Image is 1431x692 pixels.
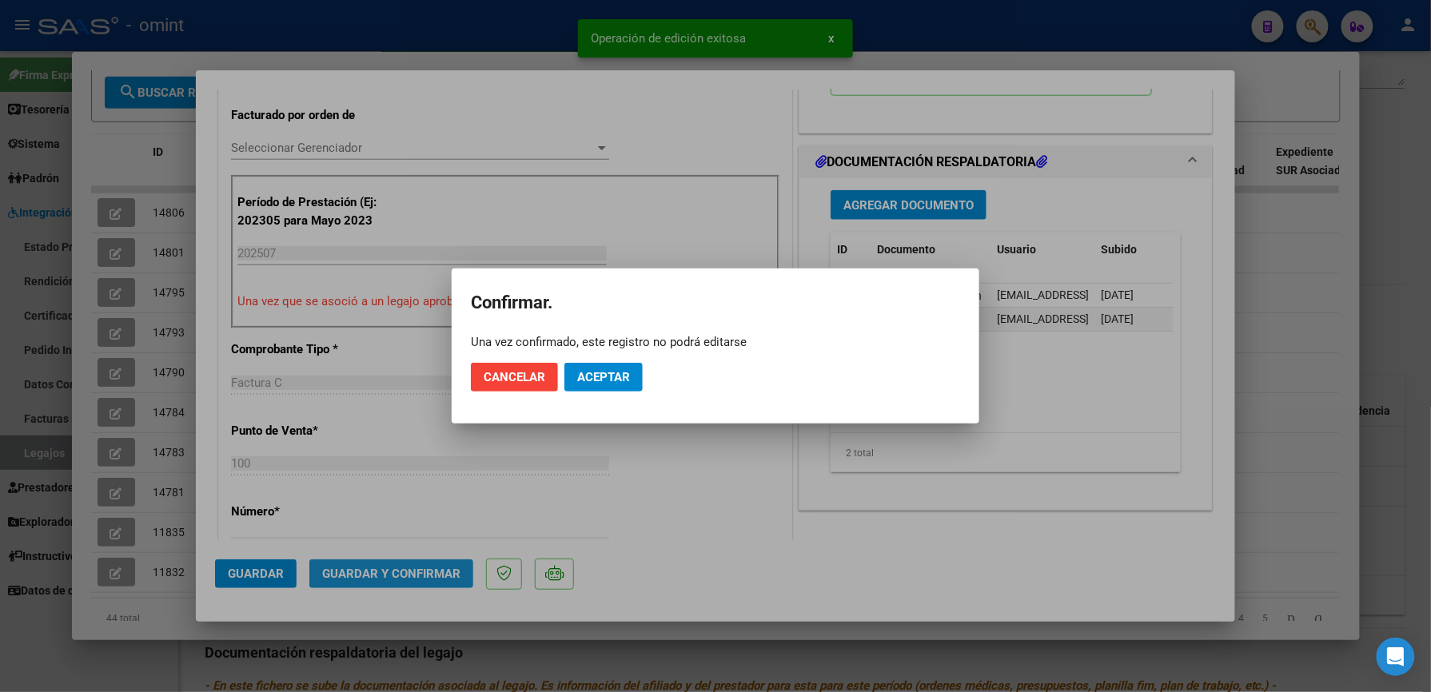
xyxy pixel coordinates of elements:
h2: Confirmar. [471,288,960,318]
span: Aceptar [577,370,630,384]
div: Una vez confirmado, este registro no podrá editarse [471,334,960,350]
button: Cancelar [471,363,558,392]
button: Aceptar [564,363,643,392]
div: Open Intercom Messenger [1377,638,1415,676]
span: Cancelar [484,370,545,384]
